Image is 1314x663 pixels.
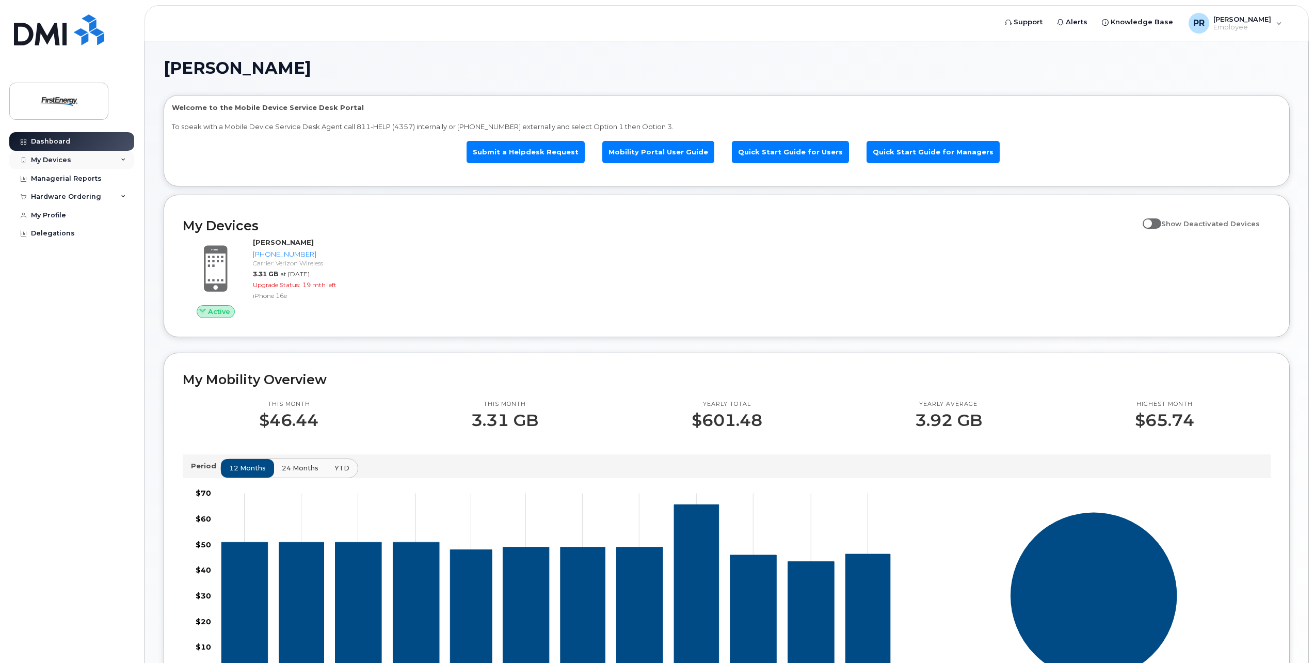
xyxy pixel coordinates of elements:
tspan: $70 [196,488,211,498]
span: Upgrade Status: [253,281,300,289]
strong: [PERSON_NAME] [253,238,314,246]
h2: My Mobility Overview [183,372,1271,387]
p: Yearly total [692,400,762,408]
tspan: $50 [196,540,211,549]
p: Period [191,461,220,471]
p: 3.31 GB [471,411,538,430]
span: 19 mth left [302,281,336,289]
tspan: $10 [196,642,211,652]
p: Yearly average [915,400,982,408]
tspan: $30 [196,591,211,601]
p: Highest month [1135,400,1194,408]
span: 24 months [282,463,318,473]
div: Carrier: Verizon Wireless [253,259,441,267]
span: [PERSON_NAME] [164,60,311,76]
p: To speak with a Mobile Device Service Desk Agent call 811-HELP (4357) internally or [PHONE_NUMBER... [172,122,1281,132]
tspan: $20 [196,617,211,626]
p: 3.92 GB [915,411,982,430]
p: This month [471,400,538,408]
span: 3.31 GB [253,270,278,278]
p: $46.44 [259,411,318,430]
a: Quick Start Guide for Users [732,141,849,163]
iframe: Messenger Launcher [1269,618,1306,655]
a: Quick Start Guide for Managers [867,141,1000,163]
h2: My Devices [183,218,1137,233]
tspan: $40 [196,565,211,575]
div: [PHONE_NUMBER] [253,249,441,259]
div: iPhone 16e [253,291,441,300]
span: Active [208,307,230,317]
span: YTD [334,463,349,473]
tspan: $60 [196,514,211,524]
a: Active[PERSON_NAME][PHONE_NUMBER]Carrier: Verizon Wireless3.31 GBat [DATE]Upgrade Status:19 mth l... [183,238,445,318]
p: Welcome to the Mobile Device Service Desk Portal [172,103,1281,113]
p: This month [259,400,318,408]
span: at [DATE] [280,270,310,278]
a: Mobility Portal User Guide [602,141,714,163]
p: $601.48 [692,411,762,430]
p: $65.74 [1135,411,1194,430]
input: Show Deactivated Devices [1143,214,1151,222]
a: Submit a Helpdesk Request [467,141,585,163]
span: Show Deactivated Devices [1161,219,1260,228]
